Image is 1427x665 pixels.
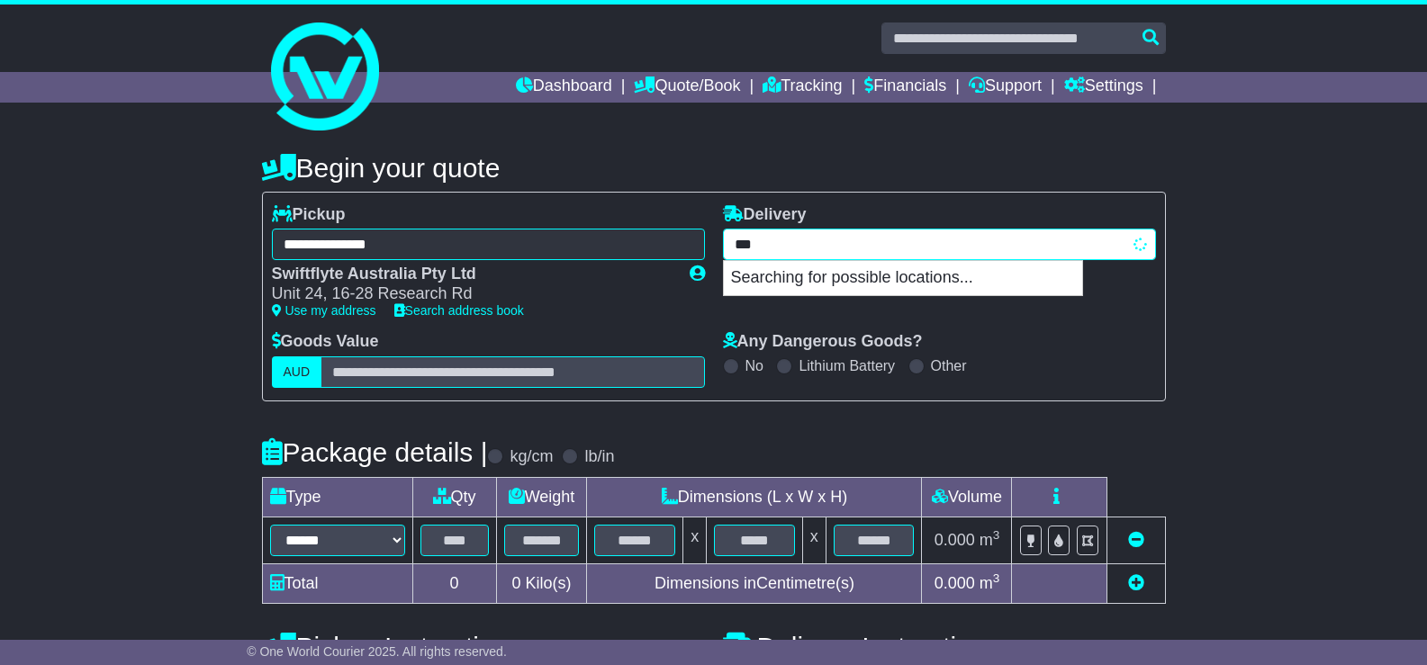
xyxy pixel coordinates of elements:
[993,571,1000,585] sup: 3
[980,531,1000,549] span: m
[587,477,922,517] td: Dimensions (L x W x H)
[723,632,1166,661] h4: Delivery Instructions
[931,357,967,374] label: Other
[993,528,1000,542] sup: 3
[683,517,707,563] td: x
[412,477,496,517] td: Qty
[272,205,346,225] label: Pickup
[272,265,672,284] div: Swiftflyte Australia Pty Ltd
[922,477,1012,517] td: Volume
[272,332,379,352] label: Goods Value
[262,437,488,467] h4: Package details |
[262,632,705,661] h4: Pickup Instructions
[516,72,612,103] a: Dashboard
[969,72,1042,103] a: Support
[262,563,412,603] td: Total
[724,261,1082,295] p: Searching for possible locations...
[262,153,1166,183] h4: Begin your quote
[587,563,922,603] td: Dimensions in Centimetre(s)
[1064,72,1143,103] a: Settings
[723,229,1156,260] typeahead: Please provide city
[247,644,507,659] span: © One World Courier 2025. All rights reserved.
[799,357,895,374] label: Lithium Battery
[1128,574,1144,592] a: Add new item
[634,72,740,103] a: Quote/Book
[864,72,946,103] a: Financials
[745,357,763,374] label: No
[935,531,975,549] span: 0.000
[272,303,376,318] a: Use my address
[1128,531,1144,549] a: Remove this item
[584,447,614,467] label: lb/in
[763,72,842,103] a: Tracking
[412,563,496,603] td: 0
[723,205,807,225] label: Delivery
[510,447,553,467] label: kg/cm
[272,284,672,304] div: Unit 24, 16-28 Research Rd
[511,574,520,592] span: 0
[935,574,975,592] span: 0.000
[496,477,587,517] td: Weight
[394,303,524,318] a: Search address book
[980,574,1000,592] span: m
[723,332,923,352] label: Any Dangerous Goods?
[802,517,826,563] td: x
[496,563,587,603] td: Kilo(s)
[272,356,322,388] label: AUD
[262,477,412,517] td: Type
